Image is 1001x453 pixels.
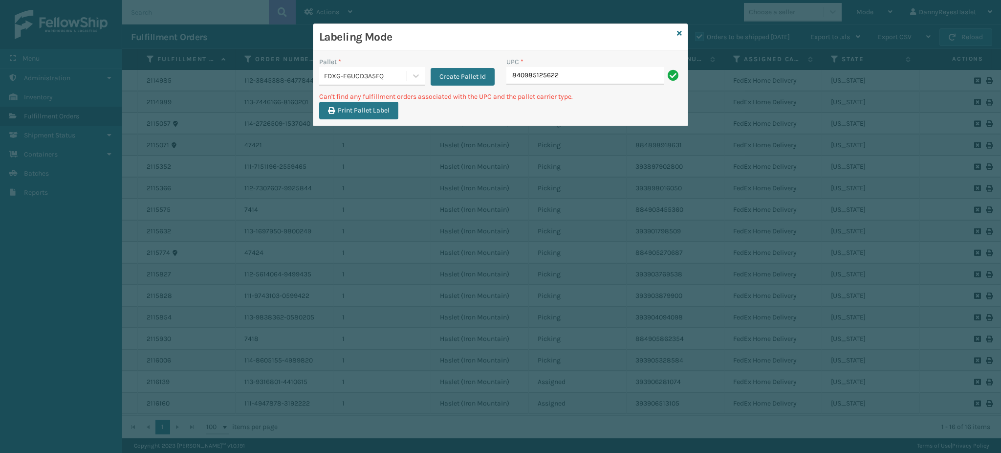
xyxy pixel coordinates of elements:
button: Print Pallet Label [319,102,398,119]
div: FDXG-E6UCD3A5FQ [324,71,408,81]
label: UPC [506,57,523,67]
h3: Labeling Mode [319,30,673,45]
button: Create Pallet Id [431,68,495,86]
label: Pallet [319,57,341,67]
p: Can't find any fulfillment orders associated with the UPC and the pallet carrier type. [319,91,682,102]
